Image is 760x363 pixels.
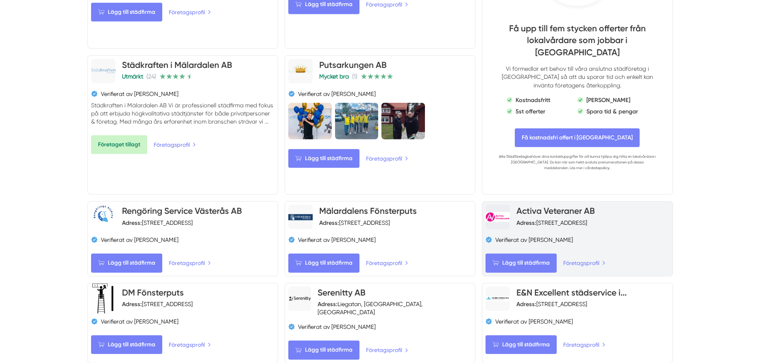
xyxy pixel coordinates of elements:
h4: Få upp till fem stycken offerter från lokalvårdare som jobbar i [GEOGRAPHIC_DATA] [499,22,656,65]
: Lägg till städfirma [288,254,359,272]
span: (1) [352,73,357,80]
img: E&N Excellent städservice i Mälardalen logotyp [486,296,510,302]
img: Rengöring Service Västerås AB logotyp [91,205,115,229]
p: Spara tid & pengar [586,107,638,115]
a: Putsarkungen AB [319,60,387,70]
strong: Adress: [318,300,338,308]
p: behöver dina kontaktuppgifter för att kunna hjälpa dig hitta en lokalvårdare i [GEOGRAPHIC_DATA].... [499,154,656,171]
span: Utmärkt [122,73,143,80]
strong: Adress: [319,219,339,226]
a: Företagsprofil [366,154,408,163]
: Lägg till städfirma [288,341,359,359]
a: Mälardalens Fönsterputs [319,206,417,216]
a: Företagsprofil [366,259,408,267]
a: Företagsprofil [154,140,196,149]
p: 5st offerter [516,107,545,115]
: Lägg till städfirma [91,335,162,354]
img: DM Fönsterputs logotyp [91,282,115,315]
span: Få kostnadsfri offert i Västmanlands län [515,128,640,147]
a: Företagsprofil [169,8,211,17]
img: Putsarkungen AB är lokalvårdare i Västerås [288,103,332,139]
a: datapolicy. [591,166,610,170]
img: Städkraften i Mälardalen AB logotyp [91,69,115,74]
img: Putsarkungen AB är lokalvårdare i Västerås [381,103,425,139]
a: Städkraften i Mälardalen AB [122,60,232,70]
a: Företagsprofil [563,340,605,349]
span: Verifierat av [PERSON_NAME] [101,317,179,326]
a: Företagsprofil [366,346,408,354]
div: [STREET_ADDRESS] [319,219,390,227]
span: Verifierat av [PERSON_NAME] [298,236,376,244]
strong: Adress: [122,219,142,226]
span: (24) [146,73,156,80]
a: Alla Städföretag [499,154,527,159]
img: Putsarkungen AB är lokalvårdare i Västerås [335,103,379,139]
span: Mycket bra [319,73,349,80]
: Lägg till städfirma [91,254,162,272]
a: Serenitty AB [318,287,366,298]
span: Verifierat av [PERSON_NAME] [298,323,376,331]
div: [STREET_ADDRESS] [122,300,193,308]
: Företaget tillagt [91,135,147,154]
a: Activa Veteraner AB [516,206,595,216]
span: Verifierat av [PERSON_NAME] [101,236,179,244]
span: Verifierat av [PERSON_NAME] [495,236,573,244]
img: Mälardalens Fönsterputs logotyp [288,214,313,220]
p: [PERSON_NAME] [586,96,630,104]
div: [STREET_ADDRESS] [516,219,587,227]
span: Verifierat av [PERSON_NAME] [298,90,376,98]
strong: Adress: [516,219,536,226]
a: Företagsprofil [169,340,211,349]
: Lägg till städfirma [486,254,557,272]
: Lägg till städfirma [486,335,557,354]
img: Putsarkungen AB logotyp [288,65,313,78]
a: Rengöring Service Västerås AB [122,206,242,216]
p: Kostnadsfritt [516,96,550,104]
: Lägg till städfirma [288,149,359,168]
div: Liegatan, [GEOGRAPHIC_DATA], [GEOGRAPHIC_DATA] [318,300,472,316]
: Lägg till städfirma [91,3,162,22]
a: Företagsprofil [563,259,605,267]
span: Verifierat av [PERSON_NAME] [495,317,573,326]
strong: Adress: [122,300,142,308]
div: [STREET_ADDRESS] [122,219,193,227]
p: Vi förmedlar ert behov till våra anslutna städföretag i [GEOGRAPHIC_DATA] så att du sparar tid oc... [499,65,656,89]
p: Städkraften i Mälardalen AB Vi är professionell städfirma med fokus på att erbjuda högkvalitativa... [91,101,274,126]
a: DM Fönsterputs [122,287,184,298]
img: Serenitty AB logotyp [288,296,311,301]
img: Activa Veteraner AB logotyp [486,212,510,222]
strong: Adress: [516,300,536,308]
a: Företagsprofil [169,259,211,267]
span: Verifierat av [PERSON_NAME] [101,90,179,98]
div: [STREET_ADDRESS] [516,300,587,308]
a: E&N Excellent städservice i... [516,287,627,298]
